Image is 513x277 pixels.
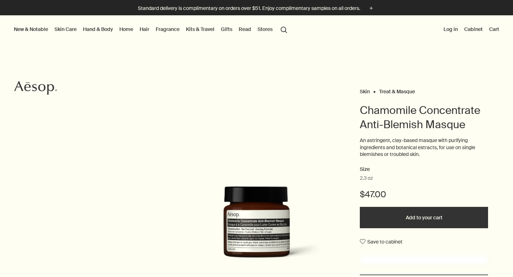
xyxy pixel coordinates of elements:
a: Home [118,25,135,34]
span: $47.00 [360,189,386,200]
button: Standard delivery is complimentary on orders over $51. Enjoy complimentary samples on all orders. [138,4,375,12]
button: Save to cabinet [360,235,403,248]
a: Aesop [12,79,59,99]
nav: supplementary [442,15,501,44]
span: 2.3 oz [360,175,373,182]
a: Cabinet [463,25,484,34]
a: Hair [138,25,151,34]
a: Gifts [219,25,234,34]
a: Read [237,25,253,34]
button: Add to your cart - $47.00 [360,207,488,228]
a: Fragrance [154,25,181,34]
img: Chamomile Concentrate Anti-Blemish Masque in amber jar [178,186,335,269]
p: An astringent, clay-based masque with purifying ingredients and botanical extracts, for use on si... [360,137,488,158]
button: Open search [278,22,290,36]
button: Log in [442,25,459,34]
a: Skin Care [53,25,78,34]
a: Treat & Masque [379,88,415,92]
p: Standard delivery is complimentary on orders over $51. Enjoy complimentary samples on all orders. [138,5,360,12]
button: Cart [488,25,501,34]
h1: Chamomile Concentrate Anti-Blemish Masque [360,103,488,132]
svg: Aesop [14,81,57,95]
a: Kits & Travel [185,25,216,34]
button: New & Notable [12,25,50,34]
nav: primary [12,15,290,44]
button: Stores [256,25,274,34]
a: Skin [360,88,370,92]
a: Hand & Body [82,25,114,34]
h2: Size [360,165,488,174]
